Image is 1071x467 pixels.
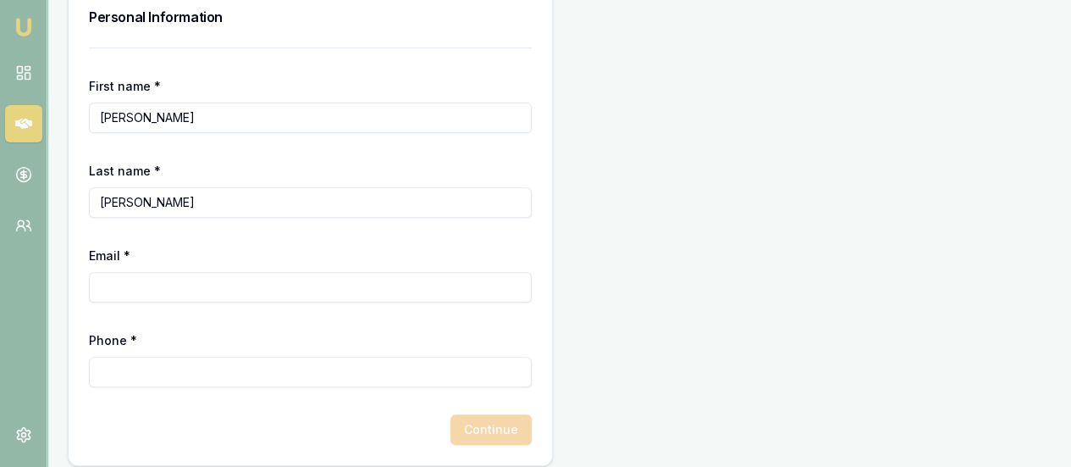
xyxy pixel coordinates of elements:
[89,164,161,178] label: Last name *
[14,17,34,37] img: emu-icon-u.png
[89,79,161,93] label: First name *
[89,333,137,347] label: Phone *
[89,248,130,263] label: Email *
[89,7,532,27] h3: Personal Information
